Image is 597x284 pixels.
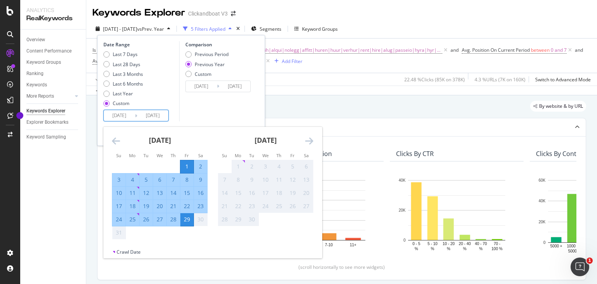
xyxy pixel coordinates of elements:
[93,58,167,64] span: Avg. Position On Compared Period
[232,202,245,210] div: 22
[194,200,208,213] td: Selected. Saturday, August 23, 2025
[26,133,66,141] div: Keyword Sampling
[185,41,253,48] div: Comparison
[126,216,139,223] div: 25
[259,160,272,173] td: Not available. Wednesday, September 3, 2025
[126,202,139,210] div: 18
[396,176,517,252] div: A chart.
[107,264,576,270] div: (scroll horizontally to see more widgets)
[140,189,153,197] div: 12
[259,176,272,184] div: 10
[26,47,72,55] div: Content Performance
[447,247,450,251] text: %
[26,47,80,55] a: Content Performance
[305,136,313,146] div: Move forward to switch to the next month.
[113,100,129,107] div: Custom
[539,220,546,224] text: 20K
[140,186,153,200] td: Selected. Tuesday, August 12, 2025
[126,200,140,213] td: Selected. Monday, August 18, 2025
[180,200,194,213] td: Selected. Friday, August 22, 2025
[587,258,593,264] span: 1
[232,200,245,213] td: Not available. Monday, September 22, 2025
[412,242,420,246] text: 0 - 5
[195,61,225,68] div: Previous Year
[286,160,300,173] td: Not available. Friday, September 5, 2025
[195,71,211,77] div: Custom
[167,202,180,210] div: 21
[186,81,217,92] input: Start Date
[185,153,189,158] small: Fr
[26,133,80,141] a: Keyword Sampling
[129,153,136,158] small: Mo
[272,202,286,210] div: 25
[245,216,258,223] div: 30
[113,71,143,77] div: Last 3 Months
[232,176,245,184] div: 8
[475,76,525,83] div: 4.3 % URLs ( 7K on 160K )
[194,189,207,197] div: 16
[103,90,143,97] div: Last Year
[431,247,434,251] text: %
[272,200,286,213] td: Not available. Thursday, September 25, 2025
[103,26,137,32] span: [DATE] - [DATE]
[396,150,434,158] div: Clicks By CTR
[180,23,235,35] button: 5 Filters Applied
[171,153,176,158] small: Th
[259,189,272,197] div: 17
[218,216,231,223] div: 28
[26,70,44,78] div: Ranking
[93,23,173,35] button: [DATE] - [DATE]vsPrev. Year
[137,26,164,32] span: vs Prev. Year
[231,11,236,16] div: arrow-right-arrow-left
[112,229,126,237] div: 31
[157,153,163,158] small: We
[26,58,61,67] div: Keyword Groups
[530,101,586,112] div: legacy label
[117,249,141,255] div: Crawl Date
[248,23,285,35] button: Segments
[140,213,153,226] td: Selected. Tuesday, August 26, 2025
[259,200,272,213] td: Not available. Wednesday, September 24, 2025
[26,36,80,44] a: Overview
[218,189,231,197] div: 14
[194,160,208,173] td: Selected. Saturday, August 2, 2025
[245,160,259,173] td: Not available. Tuesday, September 2, 2025
[232,213,245,226] td: Not available. Monday, September 29, 2025
[245,213,259,226] td: Not available. Tuesday, September 30, 2025
[167,216,180,223] div: 28
[103,61,143,68] div: Last 28 Days
[112,213,126,226] td: Selected. Sunday, August 24, 2025
[112,136,120,146] div: Move backward to switch to the previous month.
[153,186,167,200] td: Selected. Wednesday, August 13, 2025
[153,213,167,226] td: Selected. Wednesday, August 27, 2025
[286,163,299,170] div: 5
[103,100,143,107] div: Custom
[219,81,250,92] input: End Date
[126,189,139,197] div: 11
[463,247,466,251] text: %
[153,189,166,197] div: 13
[232,189,245,197] div: 15
[550,244,562,248] text: 5000 +
[103,127,322,249] div: Calendar
[194,163,207,170] div: 2
[112,189,126,197] div: 10
[350,243,356,247] text: 11+
[300,202,313,210] div: 27
[113,51,138,58] div: Last 7 Days
[291,23,341,35] button: Keyword Groups
[304,153,309,158] small: Sa
[532,73,591,86] button: Switch to Advanced Mode
[403,238,406,242] text: 0
[103,71,143,77] div: Last 3 Months
[112,173,126,186] td: Selected. Sunday, August 3, 2025
[272,163,286,170] div: 4
[404,76,465,83] div: 22.48 % Clicks ( 85K on 378K )
[103,41,177,48] div: Date Range
[93,6,185,19] div: Keywords Explorer
[180,186,194,200] td: Selected. Friday, August 15, 2025
[300,189,313,197] div: 20
[276,153,281,158] small: Th
[26,92,54,100] div: More Reports
[194,176,207,184] div: 9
